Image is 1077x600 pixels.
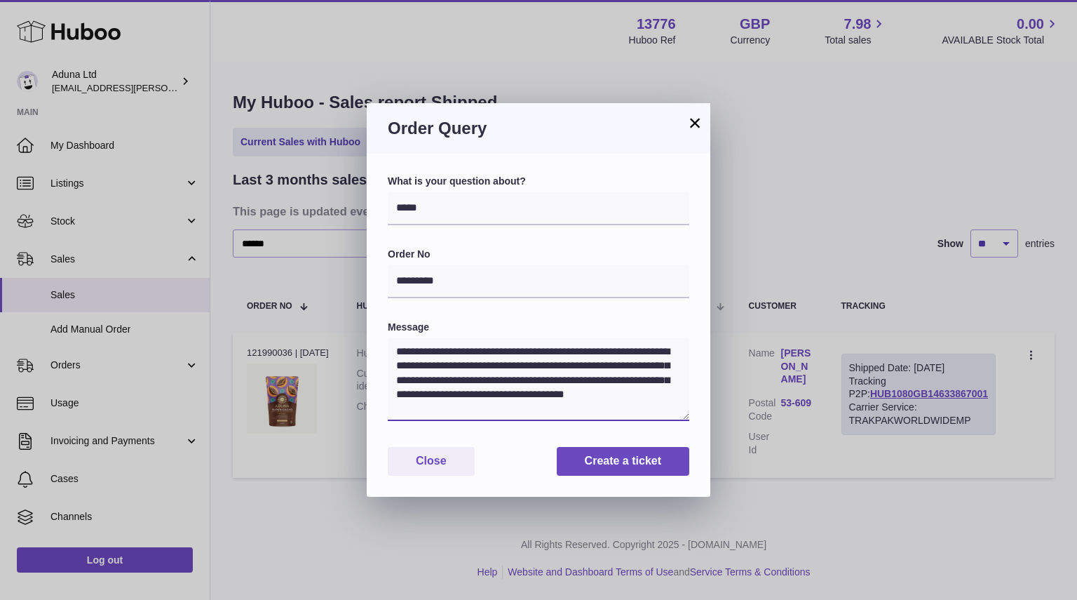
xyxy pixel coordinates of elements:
label: Message [388,321,689,334]
h3: Order Query [388,117,689,140]
button: × [686,114,703,131]
button: Close [388,447,475,476]
button: Create a ticket [557,447,689,476]
label: Order No [388,248,689,261]
label: What is your question about? [388,175,689,188]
